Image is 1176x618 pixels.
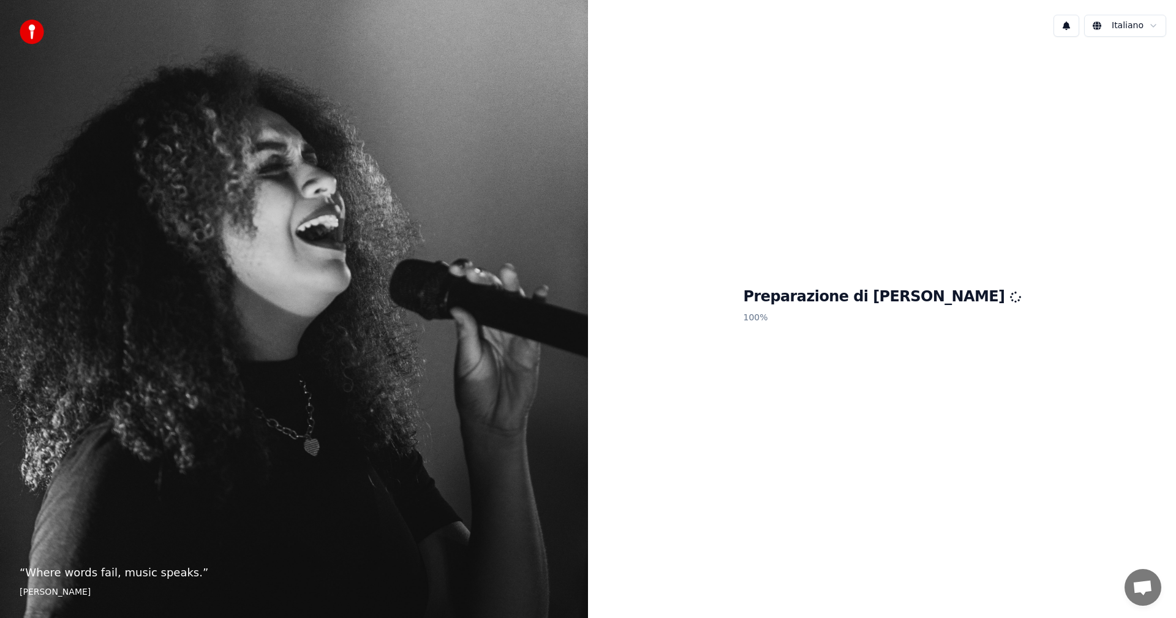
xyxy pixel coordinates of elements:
[1125,569,1161,606] div: Aprire la chat
[744,287,1021,307] h1: Preparazione di [PERSON_NAME]
[20,586,568,598] footer: [PERSON_NAME]
[20,20,44,44] img: youka
[744,307,1021,329] p: 100 %
[20,564,568,581] p: “ Where words fail, music speaks. ”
